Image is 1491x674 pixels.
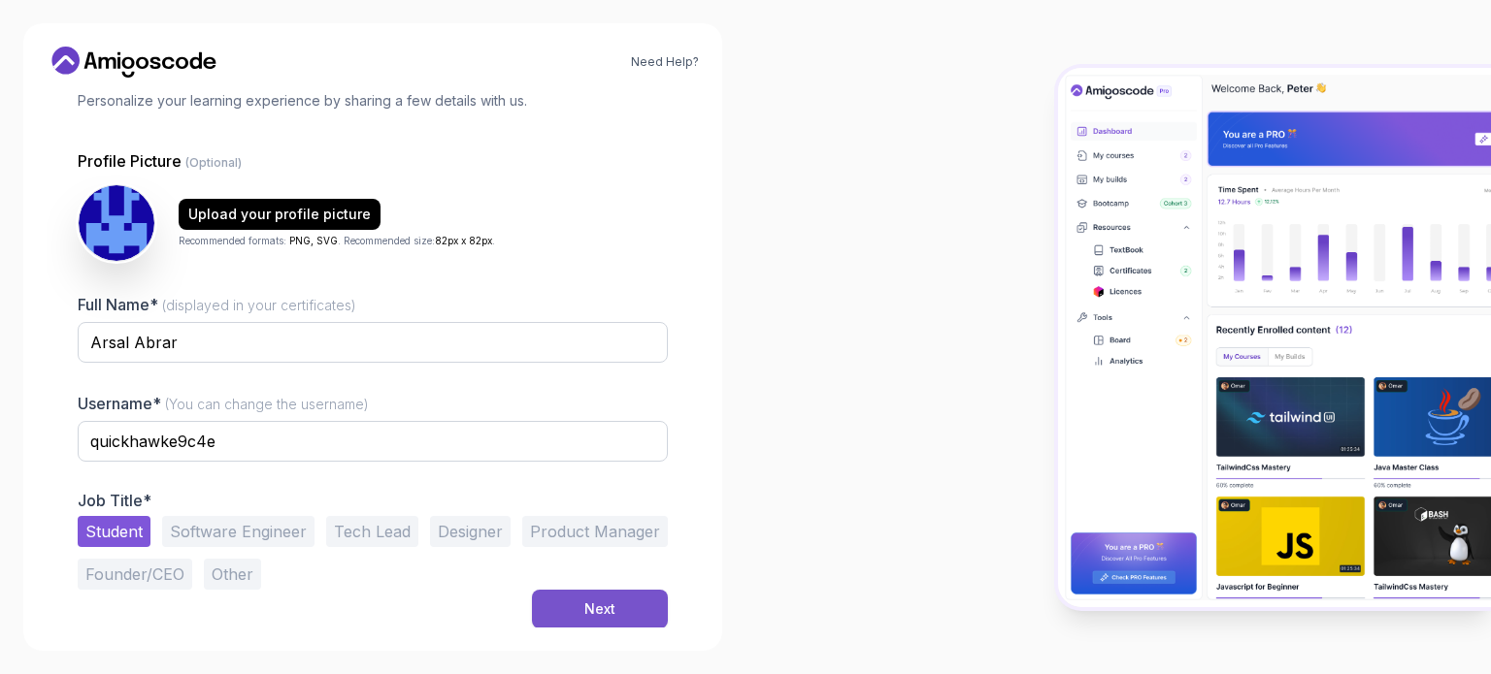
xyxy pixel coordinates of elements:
[584,599,615,619] div: Next
[162,297,356,313] span: (displayed in your certificates)
[47,47,221,78] a: Home link
[78,491,668,510] p: Job Title*
[78,91,668,111] p: Personalize your learning experience by sharing a few details with us.
[188,205,371,224] div: Upload your profile picture
[1058,68,1491,607] img: Amigoscode Dashboard
[165,396,369,412] span: (You can change the username)
[326,516,418,547] button: Tech Lead
[78,421,668,462] input: Enter your Username
[522,516,668,547] button: Product Manager
[532,590,668,628] button: Next
[430,516,511,547] button: Designer
[631,54,699,70] a: Need Help?
[78,516,150,547] button: Student
[78,394,369,413] label: Username*
[435,235,492,246] span: 82px x 82px
[179,234,495,248] p: Recommended formats: . Recommended size: .
[79,185,154,261] img: user profile image
[162,516,315,547] button: Software Engineer
[78,322,668,363] input: Enter your Full Name
[289,235,338,246] span: PNG, SVG
[204,559,261,590] button: Other
[78,295,356,314] label: Full Name*
[78,149,668,173] p: Profile Picture
[78,559,192,590] button: Founder/CEO
[185,155,242,170] span: (Optional)
[179,199,381,230] button: Upload your profile picture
